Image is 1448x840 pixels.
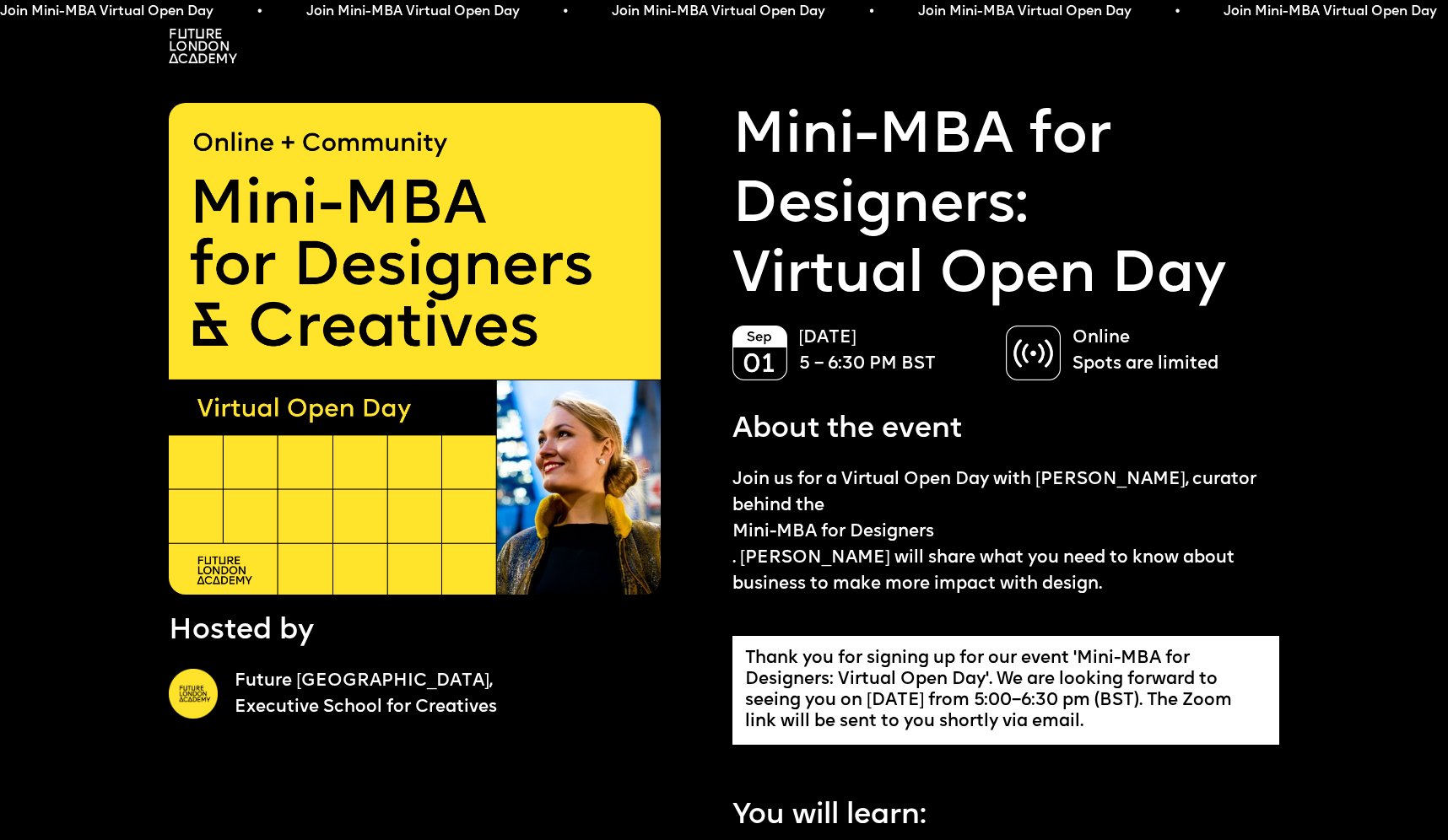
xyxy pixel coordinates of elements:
p: Online Spots are limited [1072,326,1218,378]
p: About the event [732,410,962,450]
img: A logo saying in 3 lines: Future London Academy [169,29,237,63]
span: • [869,3,874,20]
div: Thank you for signing up for our event 'Mini-MBA for Designers: Virtual Open Day'. We are looking... [745,649,1267,732]
a: Mini-MBA for Designers [732,520,1279,546]
p: Join us for a Virtual Open Day with [PERSON_NAME], curator behind the . [PERSON_NAME] will share ... [732,467,1279,597]
span: • [1175,3,1181,20]
span: • [257,3,262,20]
a: Future [GEOGRAPHIC_DATA],Executive School for Creatives [235,669,716,721]
img: A yellow circle with Future London Academy logo [169,669,218,718]
p: [DATE] 5 – 6:30 PM BST [799,326,936,378]
p: Virtual Open Day [732,103,1279,311]
span: • [563,3,568,20]
a: Mini-MBA for Designers: [732,103,1279,242]
p: You will learn: [732,796,927,837]
p: Hosted by [169,611,314,652]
